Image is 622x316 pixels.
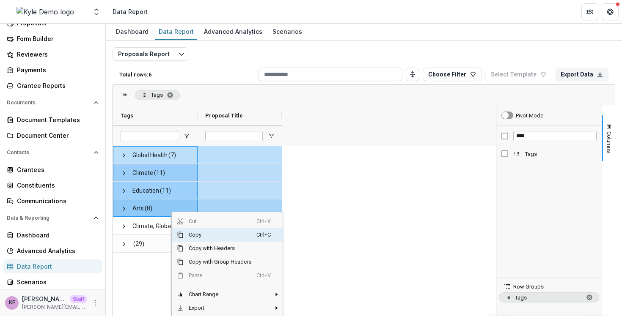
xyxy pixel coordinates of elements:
[269,24,305,40] a: Scenarios
[513,283,544,290] span: Row Groups
[7,100,90,106] span: Documents
[119,71,255,78] p: Total rows: 6
[7,150,90,155] span: Contacts
[17,65,95,74] div: Payments
[17,81,95,90] div: Grantee Reports
[90,298,100,308] button: More
[135,90,180,100] div: Row Groups
[256,228,273,242] span: Ctrl+C
[3,128,102,142] a: Document Center
[184,228,256,242] span: Copy
[113,47,175,61] button: Proposals Report
[9,300,15,305] div: Kyle Ford
[113,24,152,40] a: Dashboard
[3,163,102,177] a: Grantees
[3,275,102,289] a: Scenarios
[155,25,197,38] div: Data Report
[17,115,95,124] div: Document Templates
[3,194,102,208] a: Communications
[602,3,619,20] button: Get Help
[205,131,263,141] input: Proposal Title Filter Input
[3,63,102,77] a: Payments
[3,146,102,159] button: Open Contacts
[160,182,171,199] span: (11)
[256,215,273,228] span: Ctrl+X
[606,131,612,153] span: Columns
[516,112,543,119] div: Pivot Mode
[515,294,582,301] span: Tags
[184,269,256,282] span: Paste
[113,7,148,16] div: Data Report
[135,90,180,100] span: Tags. Press ENTER to sort. Press DELETE to remove
[17,34,95,43] div: Form Builder
[556,68,608,81] button: Export Data
[121,112,133,119] span: Tags
[423,68,482,81] button: Choose Filter
[201,24,266,40] a: Advanced Analytics
[155,24,197,40] a: Data Report
[175,47,188,61] button: Edit selected report
[496,149,602,159] div: Tags Column
[256,269,273,282] span: Ctrl+V
[184,301,256,315] span: Export
[3,79,102,93] a: Grantee Reports
[269,25,305,38] div: Scenarios
[3,259,102,273] a: Data Report
[132,147,168,164] span: Global Health
[121,131,178,141] input: Tags Filter Input
[113,25,152,38] div: Dashboard
[132,218,182,235] span: Climate, Global Health
[499,292,599,302] span: Tags. Press ENTER to sort. Press DELETE to remove
[17,196,95,205] div: Communications
[154,164,165,182] span: (11)
[70,295,87,303] p: Staff
[184,215,256,228] span: Cut
[3,178,102,192] a: Constituents
[485,68,552,81] button: Select Template
[3,244,102,258] a: Advanced Analytics
[91,3,102,20] button: Open entity switcher
[184,242,256,255] span: Copy with Headers
[268,133,275,139] button: Open Filter Menu
[3,32,102,46] a: Form Builder
[7,215,90,221] span: Data & Reporting
[3,211,102,225] button: Open Data & Reporting
[17,278,95,286] div: Scenarios
[183,133,190,139] button: Open Filter Menu
[496,149,602,159] div: Column List 1 Columns
[184,255,256,269] span: Copy with Group Headers
[3,113,102,127] a: Document Templates
[132,164,153,182] span: Climate
[3,96,102,109] button: Open Documents
[17,262,95,271] div: Data Report
[3,228,102,242] a: Dashboard
[17,165,95,174] div: Grantees
[22,294,67,303] p: [PERSON_NAME]
[132,182,159,199] span: Education
[17,131,95,140] div: Document Center
[109,5,151,18] nav: breadcrumb
[17,50,95,59] div: Reviewers
[17,7,74,17] img: Kyle Demo logo
[3,47,102,61] a: Reviewers
[406,68,419,81] button: Toggle auto height
[145,200,152,217] span: (8)
[17,231,95,240] div: Dashboard
[581,3,598,20] button: Partners
[17,246,95,255] div: Advanced Analytics
[205,112,243,119] span: Proposal Title
[201,25,266,38] div: Advanced Analytics
[513,131,597,141] input: Filter Columns Input
[17,181,95,190] div: Constituents
[151,92,163,98] span: Tags
[22,303,87,311] p: [PERSON_NAME][EMAIL_ADDRESS][DOMAIN_NAME]
[525,151,597,157] span: Tags
[168,147,176,164] span: (7)
[184,288,256,301] span: Chart Range
[133,235,144,253] span: (29)
[132,200,144,217] span: Arts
